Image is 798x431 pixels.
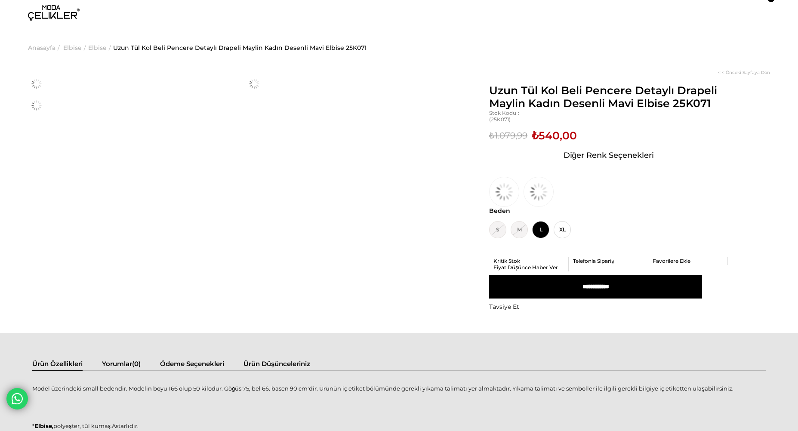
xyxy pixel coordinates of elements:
[132,360,141,368] span: (0)
[653,258,690,264] span: Favorilere Ekle
[28,5,80,21] img: logo
[63,26,88,70] li: >
[28,26,55,70] a: Anasayfa
[102,360,141,370] a: Yorumlar(0)
[34,422,53,429] strong: Elbise,
[493,264,558,271] span: Fiyat Düşünce Haber Ver
[489,110,728,116] span: Stok Kodu
[489,110,728,123] span: (25K071)
[160,360,224,370] a: Ödeme Seçenekleri
[489,177,519,207] img: Uzun Tül Kol Beli Pencere Detaylı Drapeli Maylin Kadın Desenli Bordo Elbise 25K071
[246,75,263,92] img: Maylin Elbise 25K071
[489,84,728,110] span: Uzun Tül Kol Beli Pencere Detaylı Drapeli Maylin Kadın Desenli Mavi Elbise 25K071
[113,26,367,70] a: Uzun Tül Kol Beli Pencere Detaylı Drapeli Maylin Kadın Desenli Mavi Elbise 25K071
[489,303,519,311] span: Tavsiye Et
[489,129,527,142] span: ₺1.079,99
[524,177,554,207] img: Uzun Tül Kol Beli Pencere Detaylı Drapeli Maylin Kadın Desenli Yeşil Elbise 25K071
[243,360,310,370] a: Ürün Düşünceleriniz
[493,264,564,271] a: Fiyat Düşünce Haber Ver
[28,26,62,70] li: >
[28,75,45,92] img: Maylin Elbise 25K071
[718,70,770,75] a: < < Önceki Sayfaya Dön
[489,221,506,238] span: S
[28,97,45,114] img: Maylin Elbise 25K071
[554,221,571,238] span: XL
[573,258,614,264] span: Telefonla Sipariş
[493,258,520,264] span: Kritik Stok
[63,26,82,70] a: Elbise
[88,26,107,70] a: Elbise
[653,258,724,264] a: Favorilere Ekle
[32,422,766,429] p: * polyeşter, tül kumaş.Astarlıdır.
[102,360,132,368] span: Yorumlar
[32,360,83,370] a: Ürün Özellikleri
[489,207,728,215] span: Beden
[573,258,644,264] a: Telefonla Sipariş
[532,129,577,142] span: ₺540,00
[493,258,564,264] a: Kritik Stok
[88,26,113,70] li: >
[511,221,528,238] span: M
[564,148,654,162] span: Diğer Renk Seçenekleri
[532,221,549,238] span: L
[32,385,766,392] p: Model üzerindeki small bedendir. Modelin boyu 166 olup 50 kilodur. Göğüs 75, bel 66. basen 90 cm'...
